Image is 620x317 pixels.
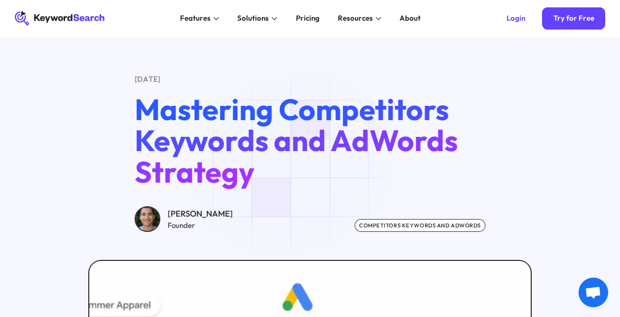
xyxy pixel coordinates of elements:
div: competitors keywords and adwords [355,219,486,232]
a: About [394,11,426,26]
div: Solutions [237,13,269,24]
a: Pricing [290,11,325,26]
div: Features [180,13,211,24]
div: Open chat [579,278,608,307]
div: [PERSON_NAME] [168,207,233,220]
div: Try for Free [553,14,594,23]
span: Mastering Competitors Keywords and AdWords Strategy [135,91,458,190]
a: Login [496,7,537,30]
div: [DATE] [135,74,486,85]
div: Pricing [296,13,320,24]
div: Login [507,14,525,23]
a: Try for Free [542,7,605,30]
div: About [400,13,421,24]
div: Resources [338,13,373,24]
div: Founder [168,220,233,231]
